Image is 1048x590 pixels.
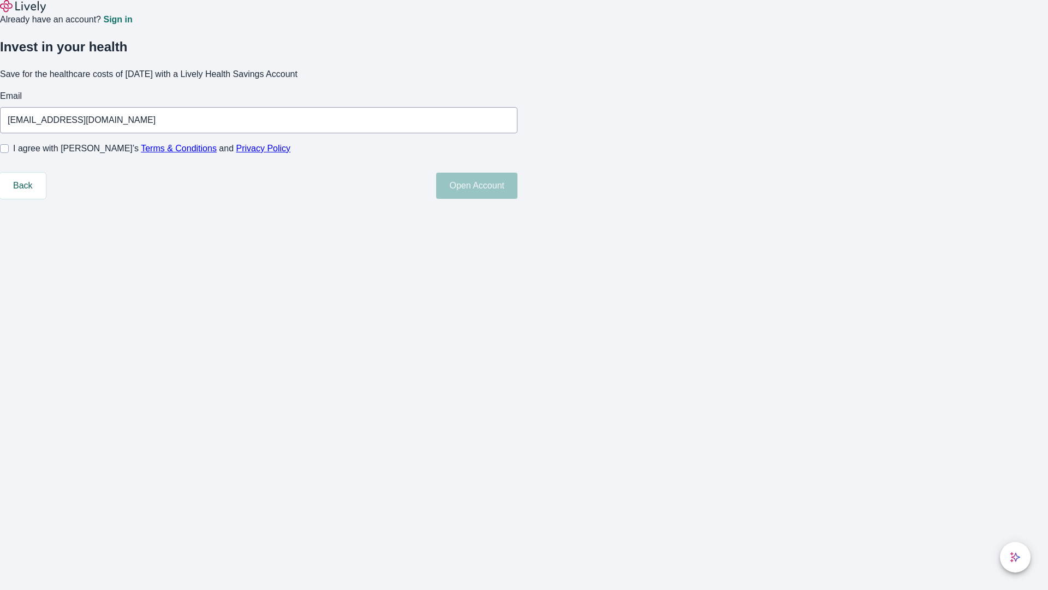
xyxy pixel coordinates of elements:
span: I agree with [PERSON_NAME]’s and [13,142,290,155]
a: Privacy Policy [236,144,291,153]
a: Terms & Conditions [141,144,217,153]
button: chat [1000,542,1031,573]
a: Sign in [103,15,132,24]
svg: Lively AI Assistant [1010,552,1021,563]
